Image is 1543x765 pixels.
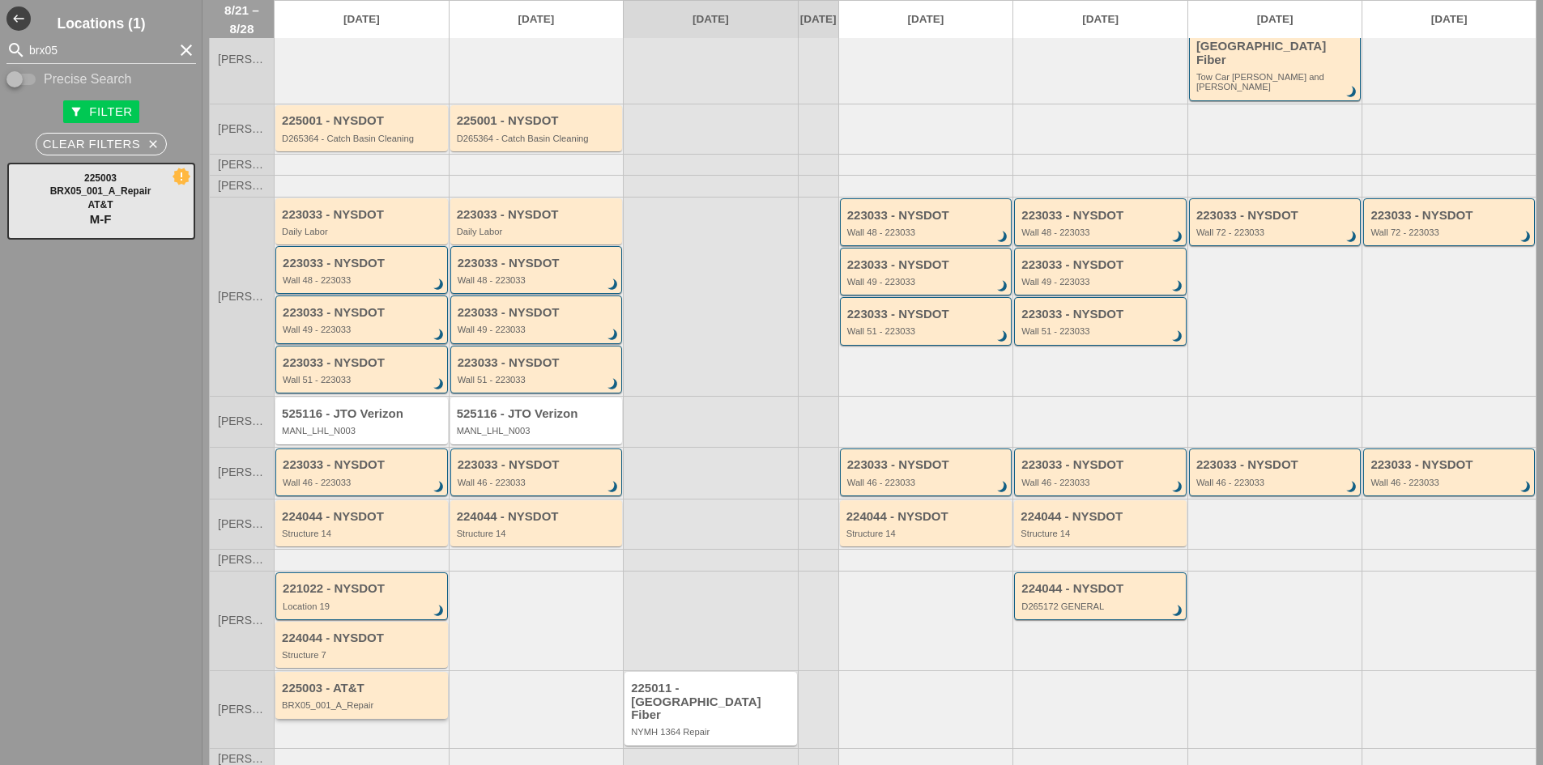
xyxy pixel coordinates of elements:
[457,426,619,436] div: MANL_LHL_N003
[90,212,112,226] span: M-F
[282,682,444,695] div: 225003 - AT&T
[218,1,266,38] span: 8/21 – 8/28
[1021,458,1182,472] div: 223033 - NYSDOT
[631,682,793,722] div: 225011 - [GEOGRAPHIC_DATA] Fiber
[282,114,444,128] div: 225001 - NYSDOT
[430,478,448,496] i: brightness_3
[1021,227,1182,237] div: Wall 48 - 223033
[1362,1,1536,38] a: [DATE]
[282,227,444,236] div: Daily Labor
[1169,278,1187,296] i: brightness_3
[1021,277,1182,287] div: Wall 49 - 223033
[847,258,1008,272] div: 223033 - NYSDOT
[847,478,1008,487] div: Wall 46 - 223033
[1169,328,1187,346] i: brightness_3
[847,326,1008,336] div: Wall 51 - 223033
[604,478,622,496] i: brightness_3
[218,614,266,627] span: [PERSON_NAME]
[87,199,113,210] span: AT&T
[218,554,266,566] span: [PERSON_NAME]
[457,407,619,421] div: 525116 - JTO Verizon
[283,375,443,385] div: Wall 51 - 223033
[994,328,1012,346] i: brightness_3
[218,53,266,66] span: [PERSON_NAME]
[457,510,619,524] div: 224044 - NYSDOT
[1517,228,1535,246] i: brightness_3
[6,6,31,31] i: west
[218,753,266,765] span: [PERSON_NAME]
[1169,602,1187,620] i: brightness_3
[283,478,443,487] div: Wall 46 - 223033
[846,510,1008,524] div: 224044 - NYSDOT
[6,70,196,89] div: Enable Precise search to match search terms exactly.
[1169,228,1187,246] i: brightness_3
[457,208,619,222] div: 223033 - NYSDOT
[1344,478,1362,496] i: brightness_3
[457,134,619,143] div: D265364 - Catch Basin Cleaning
[29,37,173,63] input: Search
[283,306,443,320] div: 223033 - NYSDOT
[283,582,443,596] div: 221022 - NYSDOT
[846,529,1008,538] div: Structure 14
[604,326,622,344] i: brightness_3
[430,277,448,295] i: brightness_3
[282,510,444,524] div: 224044 - NYSDOT
[1196,72,1357,92] div: Tow Car Broome and Willett
[458,306,618,320] div: 223033 - NYSDOT
[624,1,798,38] a: [DATE]
[458,458,618,472] div: 223033 - NYSDOT
[282,529,444,538] div: Structure 14
[1196,458,1357,472] div: 223033 - NYSDOT
[282,208,444,222] div: 223033 - NYSDOT
[283,325,443,334] div: Wall 49 - 223033
[218,466,266,478] span: [PERSON_NAME]
[177,40,196,60] i: clear
[430,602,448,620] i: brightness_3
[218,703,266,716] span: [PERSON_NAME]
[1169,478,1187,496] i: brightness_3
[1344,228,1362,246] i: brightness_3
[218,518,266,530] span: [PERSON_NAME]
[847,277,1008,287] div: Wall 49 - 223033
[457,529,619,538] div: Structure 14
[631,727,793,737] div: NYMH 1364 Repair
[1021,510,1183,524] div: 224044 - NYSDOT
[1013,1,1187,38] a: [DATE]
[604,277,622,295] i: brightness_3
[1370,478,1530,487] div: Wall 46 - 223033
[70,105,83,118] i: filter_alt
[994,278,1012,296] i: brightness_3
[457,227,619,236] div: Daily Labor
[430,326,448,344] i: brightness_3
[282,700,444,710] div: BRX05_001_A_Repair
[1021,601,1182,611] div: D265172 GENERAL
[458,325,618,334] div: Wall 49 - 223033
[1370,227,1530,237] div: Wall 72 - 223033
[1196,27,1357,67] div: 225016 - [GEOGRAPHIC_DATA] Fiber
[218,415,266,427] span: [PERSON_NAME]
[1021,478,1182,487] div: Wall 46 - 223033
[283,257,443,270] div: 223033 - NYSDOT
[799,1,838,38] a: [DATE]
[994,478,1012,496] i: brightness_3
[275,1,449,38] a: [DATE]
[282,134,444,143] div: D265364 - Catch Basin Cleaning
[458,257,618,270] div: 223033 - NYSDOT
[218,159,266,171] span: [PERSON_NAME]
[1021,326,1182,336] div: Wall 51 - 223033
[1021,308,1182,321] div: 223033 - NYSDOT
[283,356,443,370] div: 223033 - NYSDOT
[430,376,448,393] i: brightness_3
[218,123,266,135] span: [PERSON_NAME]
[604,376,622,393] i: brightness_3
[218,180,266,192] span: [PERSON_NAME]
[839,1,1013,38] a: [DATE]
[63,100,139,123] button: Filter
[847,209,1008,223] div: 223033 - NYSDOT
[84,172,117,184] span: 225003
[282,426,444,436] div: MANL_LHL_N003
[458,356,618,370] div: 223033 - NYSDOT
[283,275,443,285] div: Wall 48 - 223033
[36,133,168,155] button: Clear Filters
[450,1,624,38] a: [DATE]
